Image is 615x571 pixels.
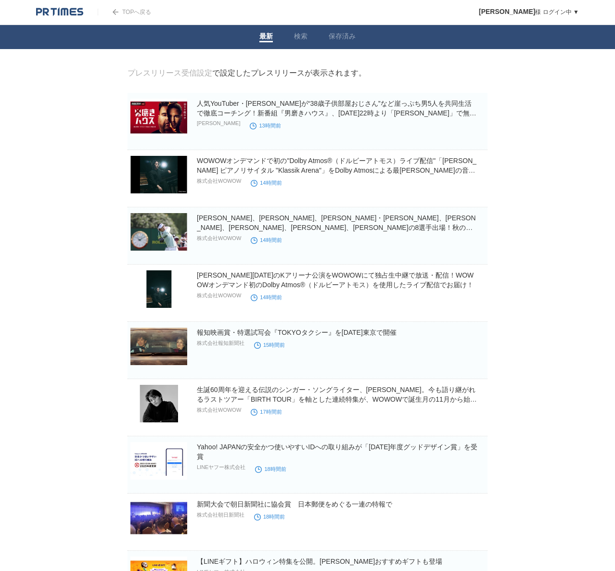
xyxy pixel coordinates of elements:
p: 株式会社報知新聞社 [197,340,244,347]
span: [PERSON_NAME] [479,8,535,15]
time: 15時間前 [254,342,285,348]
a: 人気YouTuber・[PERSON_NAME]が“38歳子供部屋おじさん”など崖っぷち男5人を共同生活で徹底コーチング！新番組『男磨きハウス』、[DATE]22時より「[PERSON_NAME... [197,100,476,127]
a: TOPへ戻る [98,9,151,15]
img: 生誕60周年を迎える伝説のシンガー・ソングライター、尾崎豊。今も語り継がれるラストツアー「BIRTH TOUR」を軸とした連続特集が、WOWOWで誕生月の11月から始動！ [130,385,187,422]
img: logo.png [36,7,83,17]
a: [PERSON_NAME]、[PERSON_NAME]、[PERSON_NAME]・[PERSON_NAME]、[PERSON_NAME]、[PERSON_NAME]、[PERSON_NAME]... [197,214,477,251]
div: で設定したプレスリリースが表示されます。 [128,68,366,78]
img: 報知映画賞・特選試写会『TOKYOタクシー』を11月7日東京で開催 [130,328,187,365]
time: 17時間前 [251,409,282,415]
a: 保存済み [329,32,356,42]
p: 株式会社WOWOW [197,235,241,242]
a: WOWOWオンデマンドで初の"Dolby Atmos®（ドルビーアトモス）ライブ配信"「[PERSON_NAME] ピアノリサイタル "Klassik Arena"」をDolby Atmosによ... [197,157,476,184]
a: 検索 [294,32,307,42]
time: 14時間前 [251,180,282,186]
img: 山下、竹田、岩井明愛・千怜、畑岡、勝、吉田、馬場の8選手出場！秋のアジアシリーズ第2戦「BMW女子選手権」WOWOWで連日生中継＆『日本人選手専用カメラ』ライブ配信！ [130,213,187,251]
a: 【LINEギフト】ハロウィン特集を公開。[PERSON_NAME]おすすめギフトも登場 [197,558,442,565]
time: 14時間前 [251,294,282,300]
time: 13時間前 [250,123,281,128]
img: 新聞大会で朝日新聞社に協会賞 日本郵便をめぐる一連の特報で [130,499,187,537]
p: 株式会社WOWOW [197,178,241,185]
p: [PERSON_NAME] [197,120,240,126]
time: 18時間前 [255,466,286,472]
a: 最新 [259,32,273,42]
a: プレスリリース受信設定 [128,69,212,77]
a: 新聞大会で朝日新聞社に協会賞 日本郵便をめぐる一連の特報で [197,500,392,508]
a: 報知映画賞・特選試写会『TOKYOタクシー』を[DATE]東京で開催 [197,329,397,336]
p: 株式会社WOWOW [197,292,241,299]
p: LINEヤフー株式会社 [197,464,245,471]
p: 株式会社WOWOW [197,406,241,414]
a: Yahoo! JAPANの安全かつ使いやすいIDへの取り組みが「[DATE]年度グッドデザイン賞」を受賞 [197,443,477,460]
img: 人気YouTuber・ジョージが“38歳子供部屋おじさん”など崖っぷち男5人を共同生活で徹底コーチング！新番組『男磨きハウス』、10月30日（木）22時より「ABEMA」で無料放送決定 [130,99,187,136]
a: 生誕60周年を迎える伝説のシンガー・ソングライター、[PERSON_NAME]。今も語り継がれるラストツアー「BIRTH TOUR」を軸とした連続特集が、WOWOWで誕生月の11月から始動！ [197,386,477,413]
a: [PERSON_NAME]様 ログイン中 ▼ [479,9,579,15]
img: WOWOWオンデマンドで初の"Dolby Atmos®（ドルビーアトモス）ライブ配信"「角野隼斗 ピアノリサイタル "Klassik Arena"」をDolby Atmosによる最高峰の音響でお届け [130,156,187,193]
img: Yahoo! JAPANの安全かつ使いやすいIDへの取り組みが「2025年度グッドデザイン賞」を受賞 [130,442,187,480]
p: 株式会社朝日新聞社 [197,511,244,519]
time: 14時間前 [251,237,282,243]
a: [PERSON_NAME][DATE]のKアリーナ公演をWOWOWにて独占生中継で放送・配信！WOWOWオンデマンド初のDolby Atmos®（ドルビーアトモス）を使用したライブ配信でお届け！ [197,271,474,289]
time: 18時間前 [254,514,285,520]
img: arrow.png [113,9,118,15]
img: 角野隼斗11月29日のKアリーナ公演をWOWOWにて独占生中継で放送・配信！WOWOWオンデマンド初のDolby Atmos®（ドルビーアトモス）を使用したライブ配信でお届け！ [130,270,187,308]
